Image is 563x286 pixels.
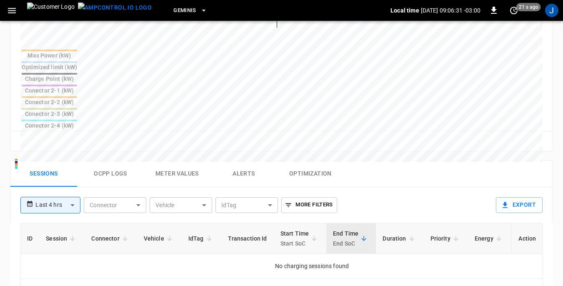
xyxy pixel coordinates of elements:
img: ampcontrol.io logo [78,3,152,13]
span: Session [46,233,78,243]
button: Export [496,197,543,213]
span: Connector [91,233,130,243]
div: profile-icon [545,4,558,17]
button: Geminis [170,3,210,19]
span: IdTag [188,233,215,243]
p: End SoC [333,238,358,248]
span: Start TimeStart SoC [280,228,320,248]
span: Priority [430,233,461,243]
img: Customer Logo [27,3,75,18]
th: Action [511,223,543,254]
p: [DATE] 09:06:31 -03:00 [421,6,480,15]
span: Geminis [173,6,196,15]
p: Local time [390,6,419,15]
span: 21 s ago [516,3,541,11]
p: Start SoC [280,238,309,248]
th: ID [20,223,39,254]
button: More Filters [281,197,337,213]
button: Alerts [210,161,277,187]
div: Last 4 hrs [35,197,80,213]
button: Optimization [277,161,344,187]
button: Meter Values [144,161,210,187]
div: End Time [333,228,358,248]
span: Energy [475,233,504,243]
span: Vehicle [144,233,175,243]
th: Transaction Id [221,223,274,254]
button: Ocpp logs [77,161,144,187]
span: End TimeEnd SoC [333,228,369,248]
button: set refresh interval [507,4,520,17]
span: Duration [383,233,417,243]
div: Start Time [280,228,309,248]
button: Sessions [10,161,77,187]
